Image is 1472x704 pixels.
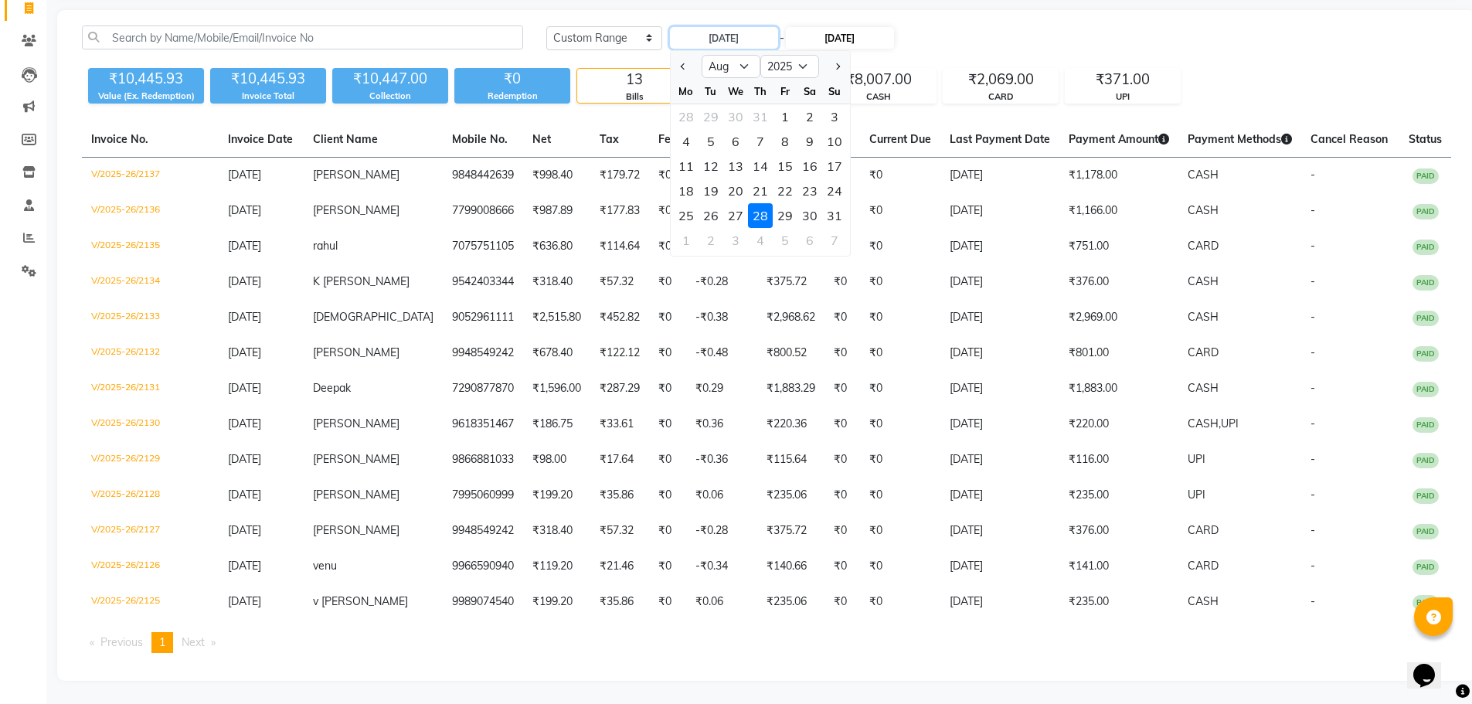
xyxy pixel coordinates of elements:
td: ₹800.52 [757,335,824,371]
div: Invoice Total [210,90,326,103]
span: - [1311,381,1315,395]
td: V/2025-26/2133 [82,300,219,335]
div: Saturday, August 16, 2025 [797,154,822,179]
td: ₹0 [860,406,940,442]
div: 11 [674,154,699,179]
div: Tuesday, August 5, 2025 [699,129,723,154]
td: 9618351467 [443,406,523,442]
span: Invoice No. [91,132,148,146]
div: Wednesday, August 27, 2025 [723,203,748,228]
span: - [1311,523,1315,537]
td: ₹1,883.29 [757,371,824,406]
div: 21 [748,179,773,203]
td: ₹0 [649,300,686,335]
div: 27 [723,203,748,228]
span: Payment Amount [1069,132,1169,146]
div: 8 [773,129,797,154]
div: Monday, August 4, 2025 [674,129,699,154]
span: CARD [1188,239,1219,253]
div: Tuesday, August 26, 2025 [699,203,723,228]
span: PAID [1413,346,1439,362]
div: 7 [748,129,773,154]
td: ₹0 [649,406,686,442]
div: 31 [822,203,847,228]
span: [DATE] [228,168,261,182]
td: ₹376.00 [1059,513,1178,549]
div: 23 [797,179,822,203]
select: Select year [760,55,819,78]
div: 13 [723,154,748,179]
td: [DATE] [940,264,1059,300]
span: [DATE] [228,310,261,324]
td: V/2025-26/2131 [82,371,219,406]
div: CASH [821,90,936,104]
td: [DATE] [940,300,1059,335]
span: [DATE] [228,345,261,359]
div: Sunday, August 10, 2025 [822,129,847,154]
td: ₹0 [860,193,940,229]
span: [DATE] [228,523,261,537]
td: ₹678.40 [523,335,590,371]
div: 3 [723,228,748,253]
div: Saturday, August 23, 2025 [797,179,822,203]
td: ₹0 [824,264,860,300]
td: [DATE] [940,513,1059,549]
div: ₹371.00 [1066,69,1180,90]
span: [PERSON_NAME] [313,523,399,537]
span: CASH, [1188,417,1221,430]
span: CASH [1188,310,1219,324]
td: -₹0.38 [686,300,757,335]
td: ₹0 [649,442,686,478]
div: Bills [577,90,692,104]
div: Friday, August 15, 2025 [773,154,797,179]
div: 6 [723,129,748,154]
td: 7799008666 [443,193,523,229]
td: ₹0 [860,442,940,478]
td: ₹0 [649,371,686,406]
div: Saturday, August 30, 2025 [797,203,822,228]
td: ₹0 [649,264,686,300]
div: ₹10,445.93 [88,68,204,90]
div: 5 [699,129,723,154]
div: Tuesday, July 29, 2025 [699,104,723,129]
td: V/2025-26/2129 [82,442,219,478]
div: 2 [699,228,723,253]
td: ₹220.36 [757,406,824,442]
div: 4 [674,129,699,154]
span: - [1311,452,1315,466]
td: 9542403344 [443,264,523,300]
td: ₹0 [649,193,686,229]
button: Next month [830,54,843,79]
div: Friday, August 1, 2025 [773,104,797,129]
div: Sunday, August 3, 2025 [822,104,847,129]
td: V/2025-26/2126 [82,549,219,584]
div: Fr [773,79,797,104]
span: Last Payment Date [950,132,1050,146]
span: [DEMOGRAPHIC_DATA] [313,310,433,324]
td: ₹0 [824,406,860,442]
button: Previous month [677,54,690,79]
div: Wednesday, August 20, 2025 [723,179,748,203]
span: [PERSON_NAME] [313,168,399,182]
div: 29 [773,203,797,228]
td: 9948549242 [443,335,523,371]
td: ₹287.29 [590,371,649,406]
td: 7290877870 [443,371,523,406]
td: ₹0 [649,478,686,513]
td: ₹179.72 [590,158,649,194]
div: 29 [699,104,723,129]
td: 9052961111 [443,300,523,335]
div: Tu [699,79,723,104]
div: Monday, July 28, 2025 [674,104,699,129]
td: ₹186.75 [523,406,590,442]
td: V/2025-26/2130 [82,406,219,442]
span: - [1311,417,1315,430]
td: ₹0 [860,513,940,549]
div: Monday, August 18, 2025 [674,179,699,203]
td: ₹0 [824,513,860,549]
td: ₹1,596.00 [523,371,590,406]
td: ₹452.82 [590,300,649,335]
div: 15 [773,154,797,179]
span: - [780,30,784,46]
td: ₹235.06 [757,478,824,513]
